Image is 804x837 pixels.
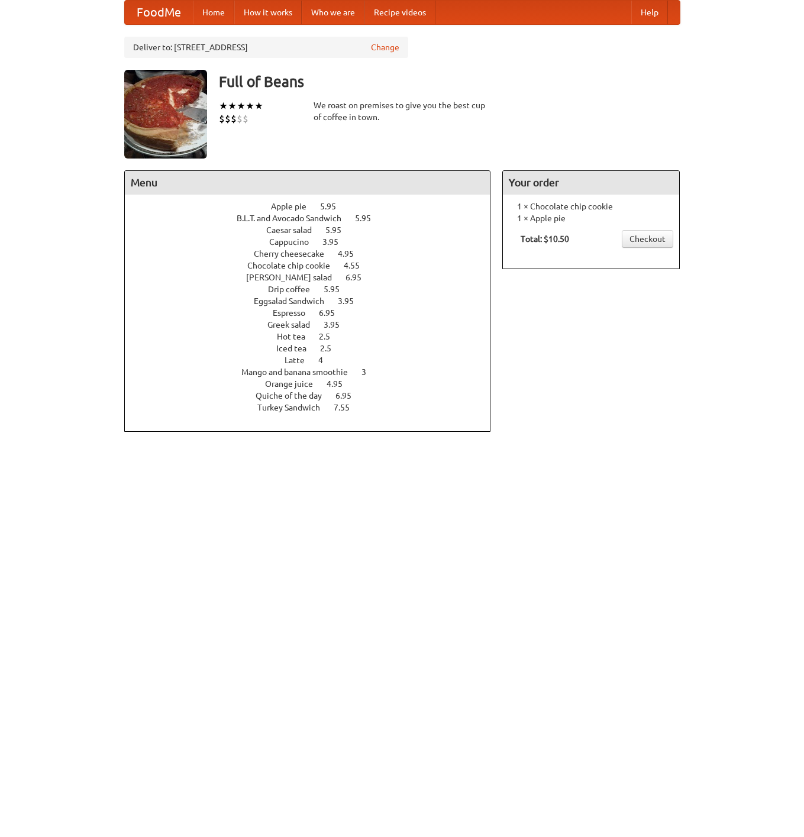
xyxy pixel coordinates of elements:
[269,237,321,247] span: Cappucino
[324,320,351,329] span: 3.95
[622,230,673,248] a: Checkout
[276,344,318,353] span: Iced tea
[237,99,246,112] li: ★
[246,273,383,282] a: [PERSON_NAME] salad 6.95
[228,99,237,112] li: ★
[257,403,372,412] a: Turkey Sandwich 7.55
[265,379,325,389] span: Orange juice
[327,379,354,389] span: 4.95
[246,99,254,112] li: ★
[273,308,357,318] a: Espresso 6.95
[267,320,361,329] a: Greek salad 3.95
[124,37,408,58] div: Deliver to: [STREET_ADDRESS]
[318,356,335,365] span: 4
[509,212,673,224] li: 1 × Apple pie
[521,234,569,244] b: Total: $10.50
[276,344,353,353] a: Iced tea 2.5
[219,112,225,125] li: $
[322,237,350,247] span: 3.95
[334,403,361,412] span: 7.55
[234,1,302,24] a: How it works
[256,391,334,400] span: Quiche of the day
[231,112,237,125] li: $
[273,308,317,318] span: Espresso
[631,1,668,24] a: Help
[254,249,336,258] span: Cherry cheesecake
[247,261,342,270] span: Chocolate chip cookie
[219,70,680,93] h3: Full of Beans
[314,99,491,123] div: We roast on premises to give you the best cup of coffee in town.
[225,112,231,125] li: $
[509,201,673,212] li: 1 × Chocolate chip cookie
[319,308,347,318] span: 6.95
[267,320,322,329] span: Greek salad
[237,214,393,223] a: B.L.T. and Avocado Sandwich 5.95
[124,70,207,159] img: angular.jpg
[320,344,343,353] span: 2.5
[219,99,228,112] li: ★
[241,367,360,377] span: Mango and banana smoothie
[338,296,366,306] span: 3.95
[254,249,376,258] a: Cherry cheesecake 4.95
[335,391,363,400] span: 6.95
[246,273,344,282] span: [PERSON_NAME] salad
[338,249,366,258] span: 4.95
[266,225,363,235] a: Caesar salad 5.95
[125,171,490,195] h4: Menu
[254,296,376,306] a: Eggsalad Sandwich 3.95
[324,285,351,294] span: 5.95
[371,41,399,53] a: Change
[125,1,193,24] a: FoodMe
[319,332,342,341] span: 2.5
[344,261,372,270] span: 4.55
[256,391,373,400] a: Quiche of the day 6.95
[269,237,360,247] a: Cappucino 3.95
[277,332,317,341] span: Hot tea
[364,1,435,24] a: Recipe videos
[361,367,378,377] span: 3
[325,225,353,235] span: 5.95
[271,202,318,211] span: Apple pie
[241,367,388,377] a: Mango and banana smoothie 3
[320,202,348,211] span: 5.95
[265,379,364,389] a: Orange juice 4.95
[346,273,373,282] span: 6.95
[247,261,382,270] a: Chocolate chip cookie 4.55
[257,403,332,412] span: Turkey Sandwich
[193,1,234,24] a: Home
[254,99,263,112] li: ★
[266,225,324,235] span: Caesar salad
[355,214,383,223] span: 5.95
[302,1,364,24] a: Who we are
[237,112,243,125] li: $
[285,356,345,365] a: Latte 4
[243,112,248,125] li: $
[285,356,317,365] span: Latte
[271,202,358,211] a: Apple pie 5.95
[503,171,679,195] h4: Your order
[268,285,322,294] span: Drip coffee
[237,214,353,223] span: B.L.T. and Avocado Sandwich
[277,332,352,341] a: Hot tea 2.5
[254,296,336,306] span: Eggsalad Sandwich
[268,285,361,294] a: Drip coffee 5.95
